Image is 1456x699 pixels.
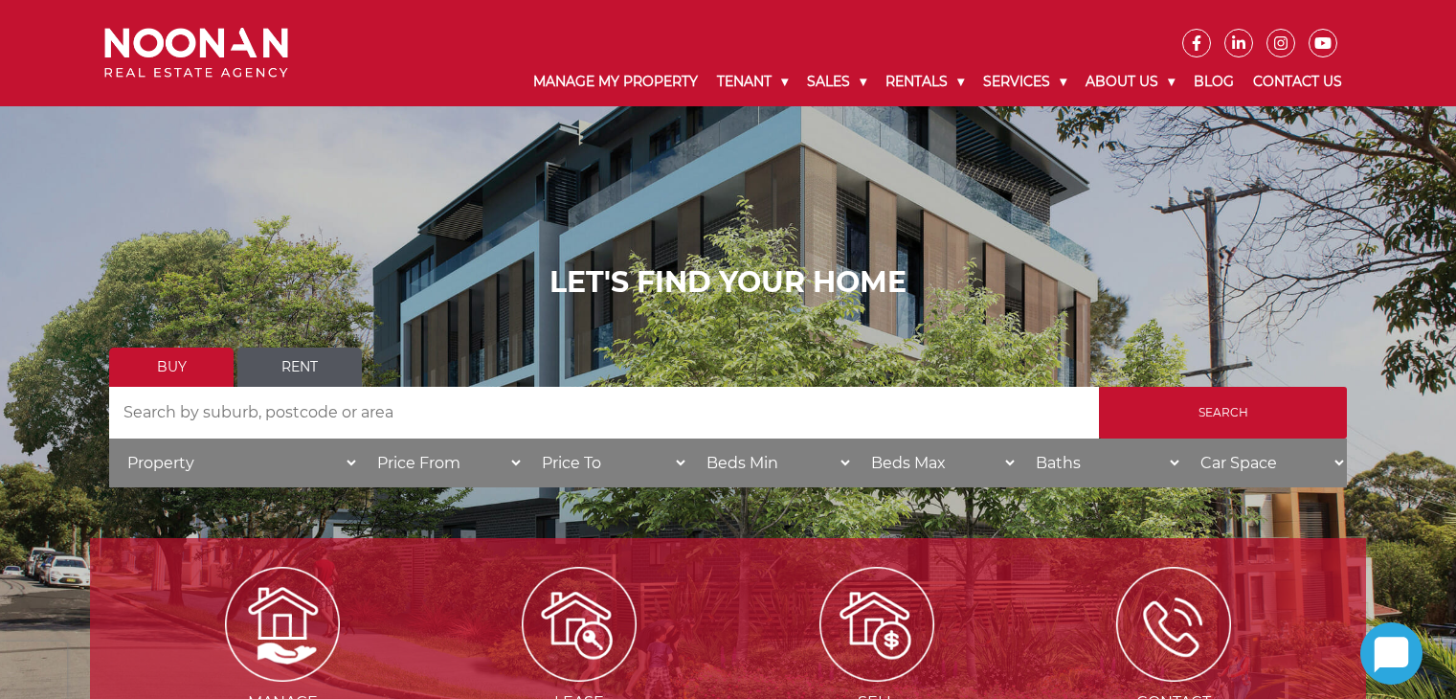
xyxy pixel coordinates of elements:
[109,348,234,387] a: Buy
[237,348,362,387] a: Rent
[876,57,974,106] a: Rentals
[1243,57,1352,106] a: Contact Us
[1076,57,1184,106] a: About Us
[109,265,1347,300] h1: LET'S FIND YOUR HOME
[1184,57,1243,106] a: Blog
[1099,387,1347,439] input: Search
[109,387,1099,439] input: Search by suburb, postcode or area
[974,57,1076,106] a: Services
[104,28,288,79] img: Noonan Real Estate Agency
[225,567,340,682] img: Manage my Property
[522,567,637,682] img: Lease my property
[524,57,707,106] a: Manage My Property
[819,567,934,682] img: Sell my property
[797,57,876,106] a: Sales
[707,57,797,106] a: Tenant
[1116,567,1231,682] img: ICONS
